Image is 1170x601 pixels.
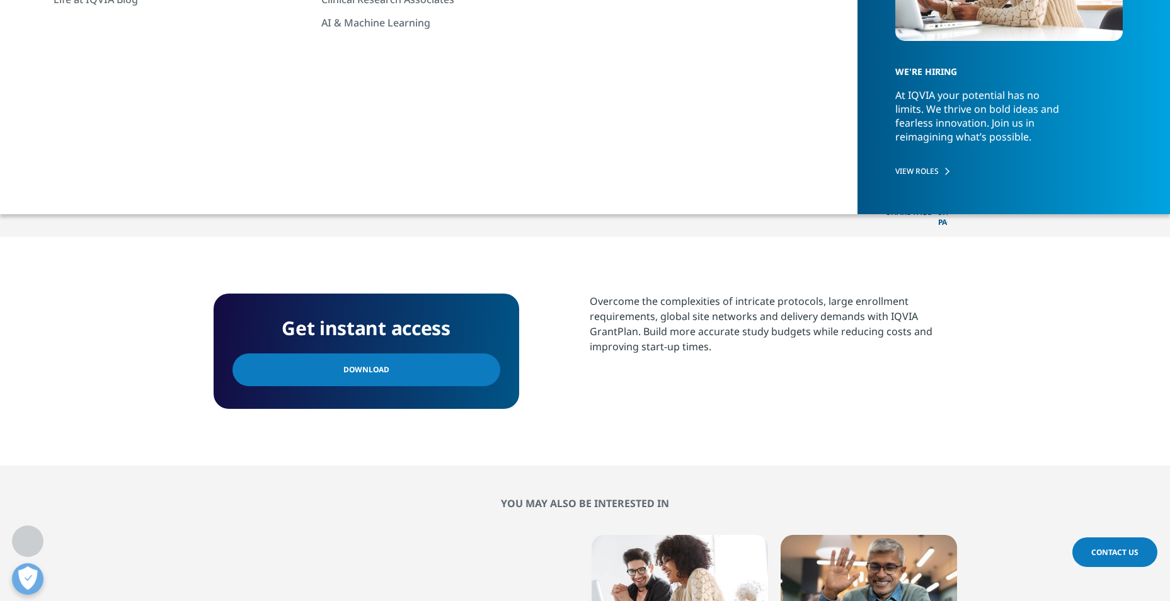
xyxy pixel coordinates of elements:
a: AI & Machine Learning [321,16,567,30]
button: Open Preferences [12,563,43,595]
span: Contact Us [1091,547,1138,558]
p: At IQVIA your potential has no limits. We thrive on bold ideas and fearless innovation. Join us i... [895,88,1069,155]
a: VIEW ROLES [895,166,1123,176]
h4: Get instant access [232,312,500,344]
a: Contact Us [1072,537,1157,567]
h5: WE'RE HIRING [895,44,1111,88]
h2: You may also be interested in [214,497,957,510]
div: Overcome the complexities of intricate protocols, large enrollment requirements, global site netw... [590,294,957,354]
a: Download [232,353,500,386]
span: Download [343,363,389,377]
